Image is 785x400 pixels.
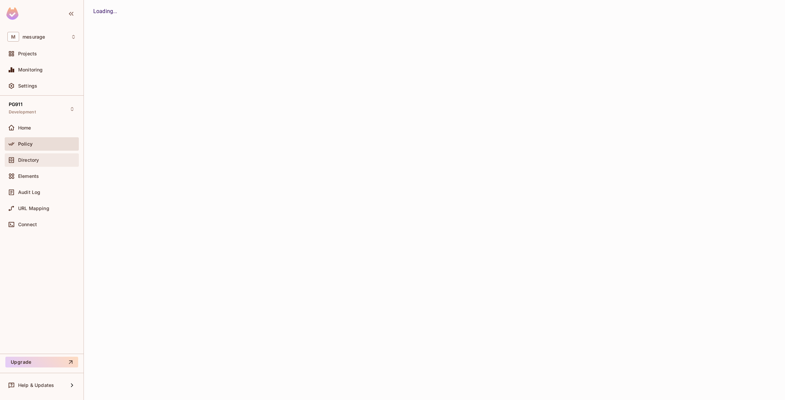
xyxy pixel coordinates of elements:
[18,173,39,179] span: Elements
[93,7,776,15] div: Loading...
[18,67,43,72] span: Monitoring
[9,102,22,107] span: PG911
[9,109,36,115] span: Development
[6,7,18,20] img: SReyMgAAAABJRU5ErkJggg==
[18,51,37,56] span: Projects
[18,383,54,388] span: Help & Updates
[18,222,37,227] span: Connect
[18,190,40,195] span: Audit Log
[18,83,37,89] span: Settings
[18,157,39,163] span: Directory
[18,206,49,211] span: URL Mapping
[22,34,45,40] span: Workspace: mesurage
[18,141,33,147] span: Policy
[18,125,31,131] span: Home
[7,32,19,42] span: M
[5,357,78,367] button: Upgrade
